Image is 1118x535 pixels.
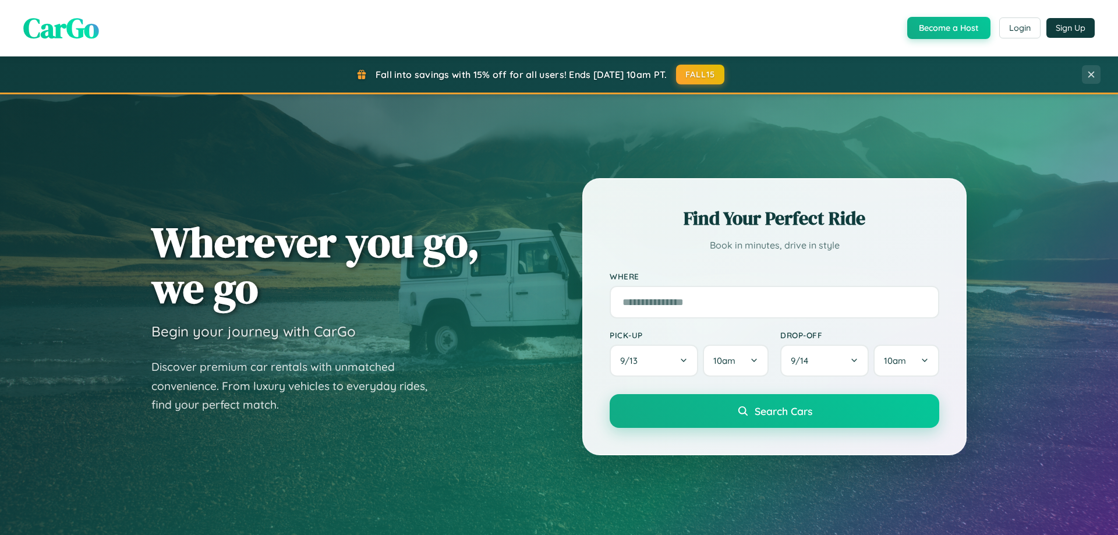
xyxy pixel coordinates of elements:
[780,345,869,377] button: 9/14
[610,330,769,340] label: Pick-up
[610,345,698,377] button: 9/13
[376,69,667,80] span: Fall into savings with 15% off for all users! Ends [DATE] 10am PT.
[755,405,812,417] span: Search Cars
[907,17,990,39] button: Become a Host
[23,9,99,47] span: CarGo
[676,65,725,84] button: FALL15
[610,271,939,281] label: Where
[884,355,906,366] span: 10am
[151,357,443,414] p: Discover premium car rentals with unmatched convenience. From luxury vehicles to everyday rides, ...
[610,394,939,428] button: Search Cars
[610,206,939,231] h2: Find Your Perfect Ride
[703,345,769,377] button: 10am
[1046,18,1095,38] button: Sign Up
[620,355,643,366] span: 9 / 13
[610,237,939,254] p: Book in minutes, drive in style
[713,355,735,366] span: 10am
[151,219,480,311] h1: Wherever you go, we go
[151,323,356,340] h3: Begin your journey with CarGo
[791,355,814,366] span: 9 / 14
[999,17,1041,38] button: Login
[873,345,939,377] button: 10am
[780,330,939,340] label: Drop-off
